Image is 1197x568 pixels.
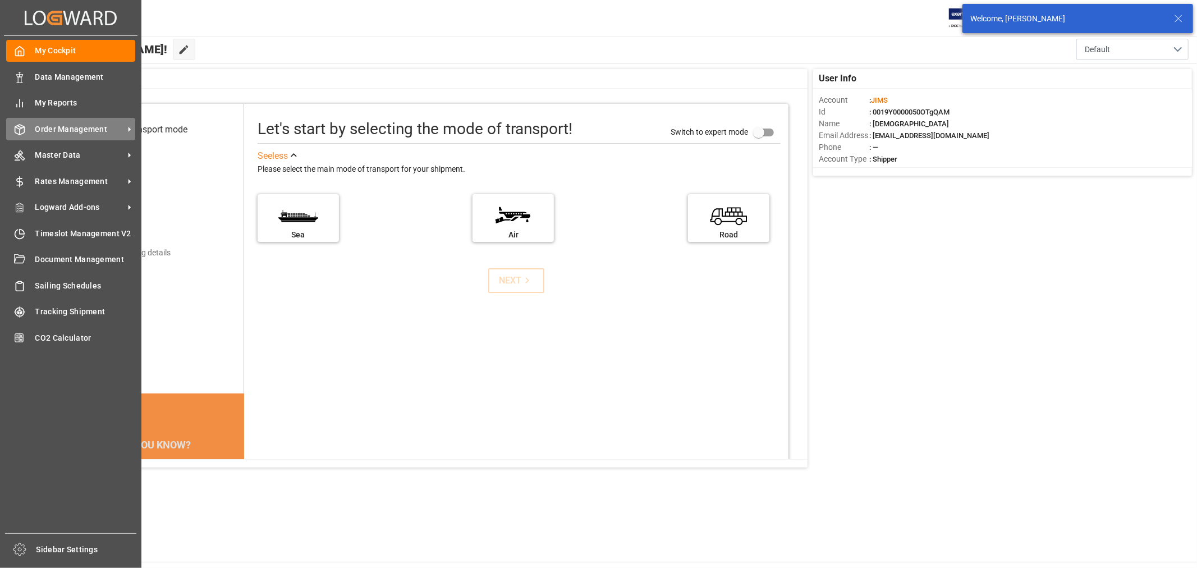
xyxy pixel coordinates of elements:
[6,274,135,296] a: Sailing Schedules
[36,544,137,556] span: Sidebar Settings
[35,280,136,292] span: Sailing Schedules
[100,123,187,136] div: Select transport mode
[76,456,231,524] div: The energy needed to power one large container ship across the ocean in a single day is the same ...
[478,229,548,241] div: Air
[35,176,124,187] span: Rates Management
[869,108,950,116] span: : 0019Y0000050OTgQAM
[35,123,124,135] span: Order Management
[6,40,135,62] a: My Cockpit
[671,127,748,136] span: Switch to expert mode
[819,130,869,141] span: Email Address
[35,97,136,109] span: My Reports
[35,149,124,161] span: Master Data
[819,106,869,118] span: Id
[871,96,888,104] span: JIMS
[819,141,869,153] span: Phone
[1085,44,1110,56] span: Default
[1076,39,1189,60] button: open menu
[499,274,533,287] div: NEXT
[869,155,897,163] span: : Shipper
[6,222,135,244] a: Timeslot Management V2
[970,13,1163,25] div: Welcome, [PERSON_NAME]
[819,94,869,106] span: Account
[869,96,888,104] span: :
[258,117,572,141] div: Let's start by selecting the mode of transport!
[869,131,989,140] span: : [EMAIL_ADDRESS][DOMAIN_NAME]
[258,163,781,176] div: Please select the main mode of transport for your shipment.
[35,306,136,318] span: Tracking Shipment
[35,228,136,240] span: Timeslot Management V2
[258,149,288,163] div: See less
[35,254,136,265] span: Document Management
[6,92,135,114] a: My Reports
[35,45,136,57] span: My Cockpit
[47,39,167,60] span: Hello [PERSON_NAME]!
[6,66,135,88] a: Data Management
[35,71,136,83] span: Data Management
[869,143,878,152] span: : —
[35,201,124,213] span: Logward Add-ons
[694,229,764,241] div: Road
[6,249,135,271] a: Document Management
[819,153,869,165] span: Account Type
[228,456,244,537] button: next slide / item
[949,8,988,28] img: Exertis%20JAM%20-%20Email%20Logo.jpg_1722504956.jpg
[488,268,544,293] button: NEXT
[35,332,136,344] span: CO2 Calculator
[263,229,333,241] div: Sea
[6,301,135,323] a: Tracking Shipment
[6,327,135,349] a: CO2 Calculator
[869,120,949,128] span: : [DEMOGRAPHIC_DATA]
[819,118,869,130] span: Name
[819,72,856,85] span: User Info
[63,433,244,456] div: DID YOU KNOW?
